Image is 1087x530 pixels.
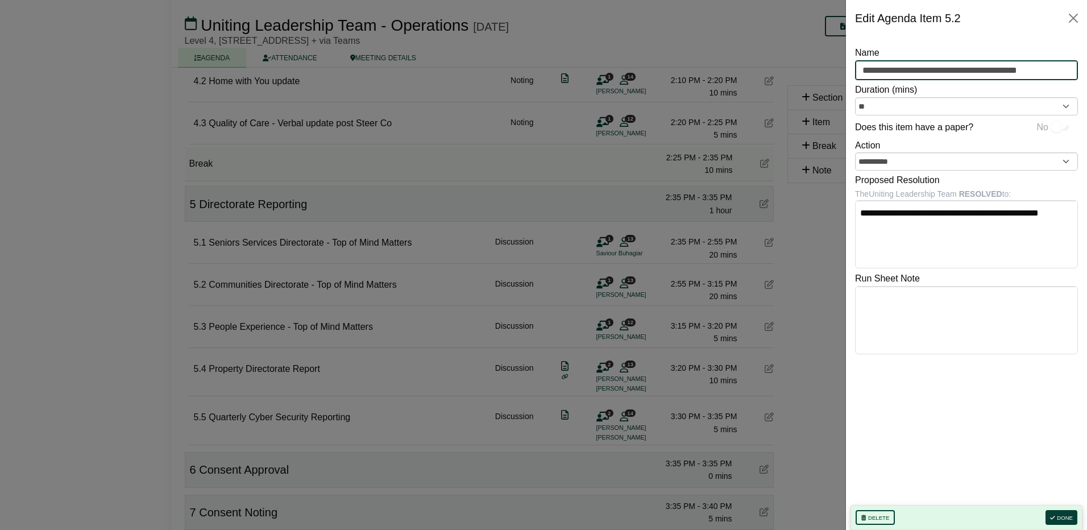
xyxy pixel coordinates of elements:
label: Does this item have a paper? [855,120,973,135]
button: Done [1045,510,1077,525]
label: Run Sheet Note [855,271,920,286]
button: Delete [856,510,895,525]
span: No [1037,120,1048,135]
label: Duration (mins) [855,82,917,97]
div: The Uniting Leadership Team to: [855,188,1078,200]
label: Action [855,138,880,153]
label: Name [855,45,879,60]
b: RESOLVED [959,189,1002,198]
button: Close [1064,9,1082,27]
div: Edit Agenda Item 5.2 [855,9,961,27]
label: Proposed Resolution [855,173,940,188]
